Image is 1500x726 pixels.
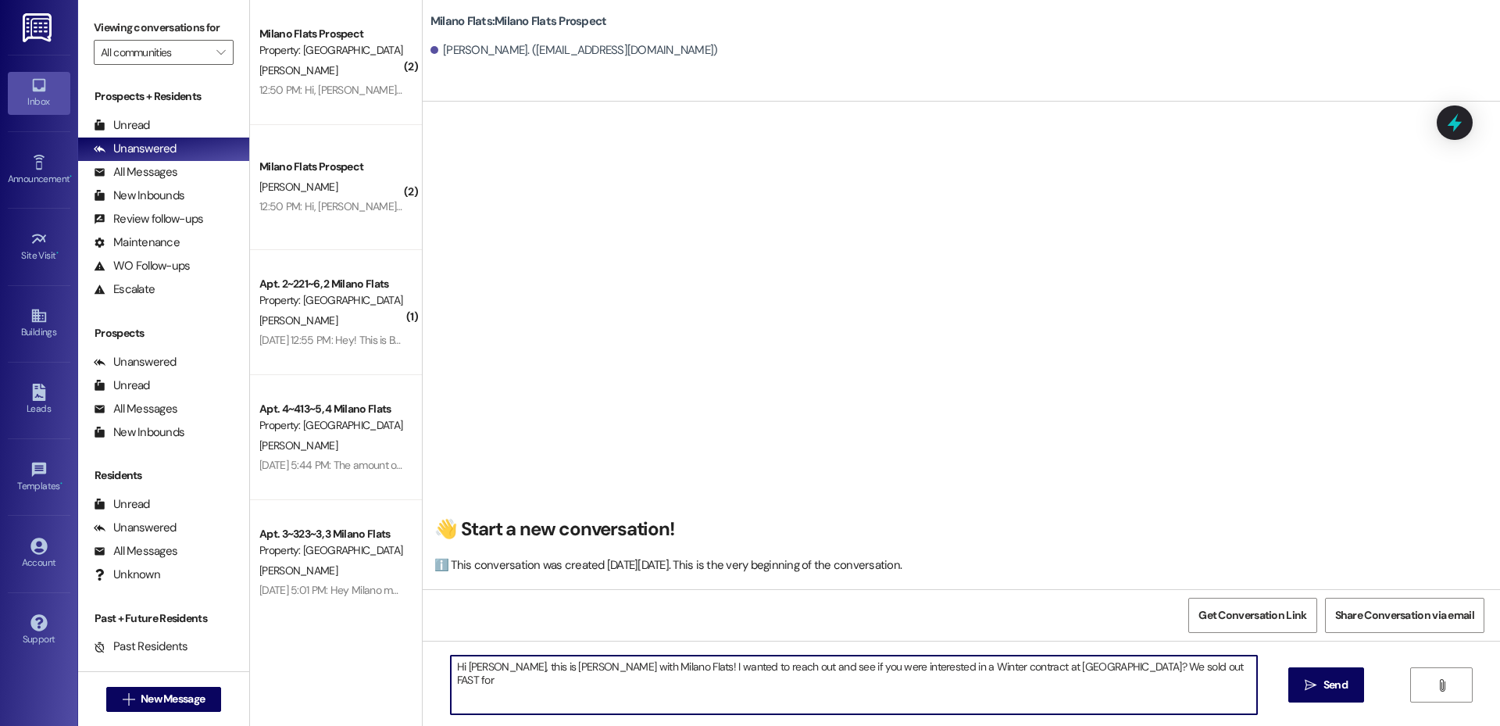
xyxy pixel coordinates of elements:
span: • [70,171,72,182]
div: Past Residents [94,638,188,655]
i:  [1436,679,1448,692]
span: [PERSON_NAME] [259,563,337,578]
span: Share Conversation via email [1335,607,1474,624]
div: Maintenance [94,234,180,251]
button: New Message [106,687,222,712]
i:  [1305,679,1316,692]
div: Apt. 4~413~5, 4 Milano Flats [259,401,404,417]
span: New Message [141,691,205,707]
div: Property: [GEOGRAPHIC_DATA] Flats [259,42,404,59]
img: ResiDesk Logo [23,13,55,42]
a: Buildings [8,302,70,345]
div: Apt. 2~221~6, 2 Milano Flats [259,276,404,292]
div: [DATE] 12:55 PM: Hey! This is BaiLee [PERSON_NAME]! Could someone from the office call me before ... [259,333,1095,347]
div: Property: [GEOGRAPHIC_DATA] Flats [259,417,404,434]
a: Support [8,610,70,652]
input: All communities [101,40,209,65]
div: Unread [94,496,150,513]
a: Site Visit • [8,226,70,268]
h2: 👋 Start a new conversation! [434,517,1480,542]
div: 12:50 PM: Hi, [PERSON_NAME] again. Can I get an update on my security deposit return? [259,199,660,213]
div: Apt. 3~323~3, 3 Milano Flats [259,526,404,542]
div: Residents [78,467,249,484]
span: Send [1323,677,1348,693]
span: [PERSON_NAME] [259,63,337,77]
a: Templates • [8,456,70,499]
b: Milano Flats: Milano Flats Prospect [430,13,607,30]
div: New Inbounds [94,424,184,441]
span: [PERSON_NAME] [259,313,337,327]
div: [PERSON_NAME]. ([EMAIL_ADDRESS][DOMAIN_NAME]) [430,42,718,59]
div: Escalate [94,281,155,298]
div: Prospects + Residents [78,88,249,105]
div: Property: [GEOGRAPHIC_DATA] Flats [259,292,404,309]
div: [DATE] 5:01 PM: Hey Milano management. I have a summer contract and I went home for the 2nd half ... [259,583,942,597]
span: • [60,478,62,489]
span: [PERSON_NAME] [259,438,337,452]
div: Review follow-ups [94,211,203,227]
div: Unanswered [94,354,177,370]
div: [DATE] 5:44 PM: The amount of litter on the parking lot is crazy [259,458,539,472]
div: Unanswered [94,520,177,536]
div: All Messages [94,164,177,181]
div: 12:50 PM: Hi, [PERSON_NAME] again. Can I get an update on my security deposit return? [259,83,660,97]
div: Prospects [78,325,249,342]
button: Get Conversation Link [1188,598,1316,633]
i:  [216,46,225,59]
div: Unread [94,377,150,394]
div: Milano Flats Prospect [259,26,404,42]
div: ℹ️ This conversation was created [DATE][DATE]. This is the very beginning of the conversation. [434,557,1480,574]
div: New Inbounds [94,188,184,204]
div: All Messages [94,401,177,417]
button: Share Conversation via email [1325,598,1484,633]
div: Milano Flats Prospect [259,159,404,175]
label: Viewing conversations for [94,16,234,40]
textarea: Hi [PERSON_NAME], this is [PERSON_NAME] with Milano Flats! I wanted to reach out and see if you w... [451,656,1257,714]
div: Past + Future Residents [78,610,249,627]
span: [PERSON_NAME] [259,180,337,194]
div: Unread [94,117,150,134]
div: Property: [GEOGRAPHIC_DATA] Flats [259,542,404,559]
div: Unanswered [94,141,177,157]
div: All Messages [94,543,177,560]
div: WO Follow-ups [94,258,190,274]
i:  [123,693,134,706]
span: Get Conversation Link [1198,607,1306,624]
a: Inbox [8,72,70,114]
a: Leads [8,379,70,421]
span: • [56,248,59,259]
button: Send [1288,667,1364,703]
div: Unknown [94,567,160,583]
a: Account [8,533,70,575]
